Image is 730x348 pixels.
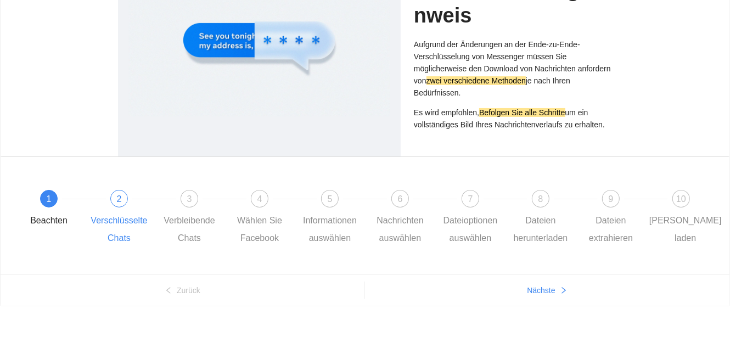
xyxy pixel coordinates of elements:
font: 4 [257,194,262,204]
font: 2 [117,194,122,204]
font: Beachten [30,216,68,225]
font: [PERSON_NAME] laden [649,216,722,243]
font: 9 [609,194,614,204]
div: 1Beachten [17,190,87,229]
font: Dateien herunterladen [514,216,568,243]
span: Rechts [560,287,568,295]
font: 3 [187,194,192,204]
font: Befolgen Sie alle Schritte [479,108,565,117]
font: Nächste [527,286,555,295]
div: 10[PERSON_NAME] laden [649,190,713,247]
button: linksZurück [1,282,364,299]
font: Aufgrund der Änderungen an der Ende-zu-Ende-Verschlüsselung von Messenger müssen Sie möglicherwei... [414,40,611,85]
font: Nachrichten auswählen [377,216,423,243]
font: 7 [468,194,473,204]
font: je nach Ihren Bedürfnissen. [414,76,570,97]
div: 4Wählen Sie Facebook [228,190,298,247]
div: 5Informationen auswählen [298,190,368,247]
font: 5 [328,194,333,204]
div: 2Verschlüsselte Chats [87,190,158,247]
div: 7Dateioptionen auswählen [439,190,509,247]
font: 6 [398,194,403,204]
div: 3Verbleibende Chats [158,190,228,247]
div: 9Dateien extrahieren [579,190,649,247]
font: Dateien extrahieren [589,216,633,243]
font: Verschlüsselte Chats [91,216,147,243]
font: 1 [47,194,52,204]
font: Es wird empfohlen, [414,108,479,117]
div: 6Nachrichten auswählen [368,190,439,247]
button: NächsteRechts [365,282,729,299]
font: Informationen auswählen [303,216,357,243]
font: zwei verschiedene Methoden [426,76,526,85]
div: 8Dateien herunterladen [509,190,579,247]
font: Wählen Sie Facebook [237,216,282,243]
font: 8 [538,194,543,204]
font: Dateioptionen auswählen [443,216,498,243]
font: Verbleibende Chats [164,216,215,243]
font: 10 [676,194,686,204]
